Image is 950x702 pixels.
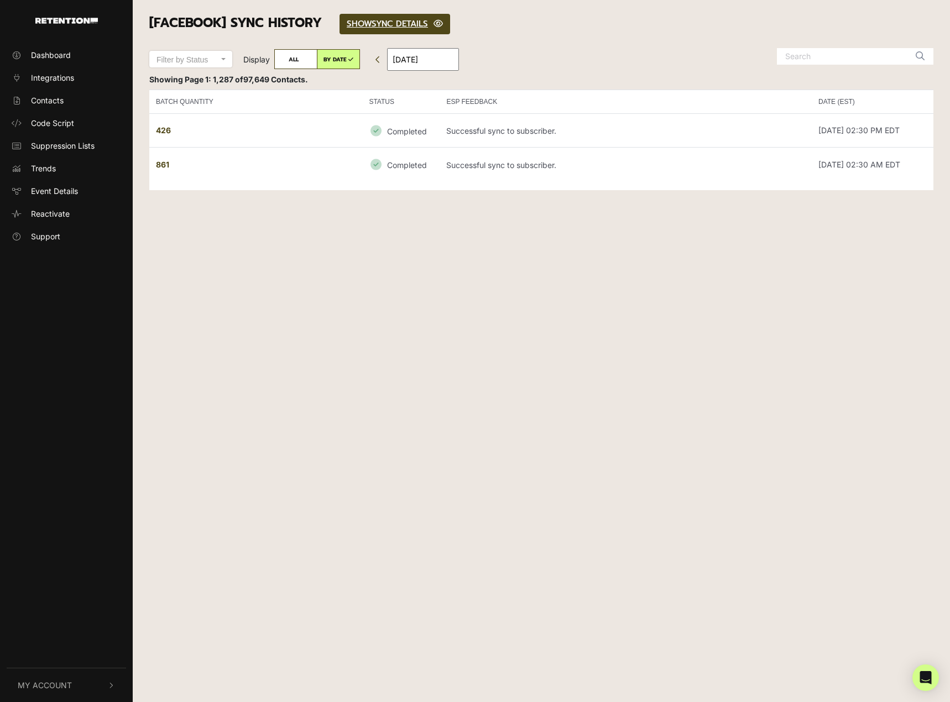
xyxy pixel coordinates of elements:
[7,159,126,177] a: Trends
[156,160,169,169] strong: 861
[156,55,208,64] span: Filter by Status
[31,208,70,219] span: Reactivate
[340,14,450,34] a: SHOWSYNC DETAILS
[35,18,98,24] img: Retention.com
[812,148,933,181] td: [DATE] 02:30 AM EDT
[387,160,427,170] small: Completed
[243,75,308,84] span: 97,649 Contacts.
[7,668,126,702] button: My Account
[31,163,56,174] span: Trends
[31,117,74,129] span: Code Script
[156,125,171,135] strong: 426
[446,161,556,170] p: Successful sync to subscriber.
[7,46,126,64] a: Dashboard
[149,75,308,84] strong: Showing Page 1: 1,287 of
[7,205,126,223] a: Reactivate
[243,55,270,64] span: Display
[31,140,95,151] span: Suppression Lists
[149,13,322,33] span: [Facebook] SYNC HISTORY
[7,114,126,132] a: Code Script
[7,91,126,109] a: Contacts
[18,679,72,691] span: My Account
[7,137,126,155] a: Suppression Lists
[446,127,556,136] p: Successful sync to subscriber.
[912,664,939,691] div: Open Intercom Messenger
[31,49,71,61] span: Dashboard
[7,227,126,245] a: Support
[31,95,64,106] span: Contacts
[317,49,360,69] label: BY DATE
[7,182,126,200] a: Event Details
[31,72,74,83] span: Integrations
[387,126,427,135] small: Completed
[347,18,372,30] span: SHOW
[274,49,317,69] label: ALL
[31,230,60,242] span: Support
[812,90,933,113] th: DATE (EST)
[149,90,362,113] th: BATCH QUANTITY
[7,69,126,87] a: Integrations
[777,48,910,65] input: Search
[362,90,440,113] th: STATUS
[812,113,933,148] td: [DATE] 02:30 PM EDT
[440,90,812,113] th: ESP FEEDBACK
[31,185,78,197] span: Event Details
